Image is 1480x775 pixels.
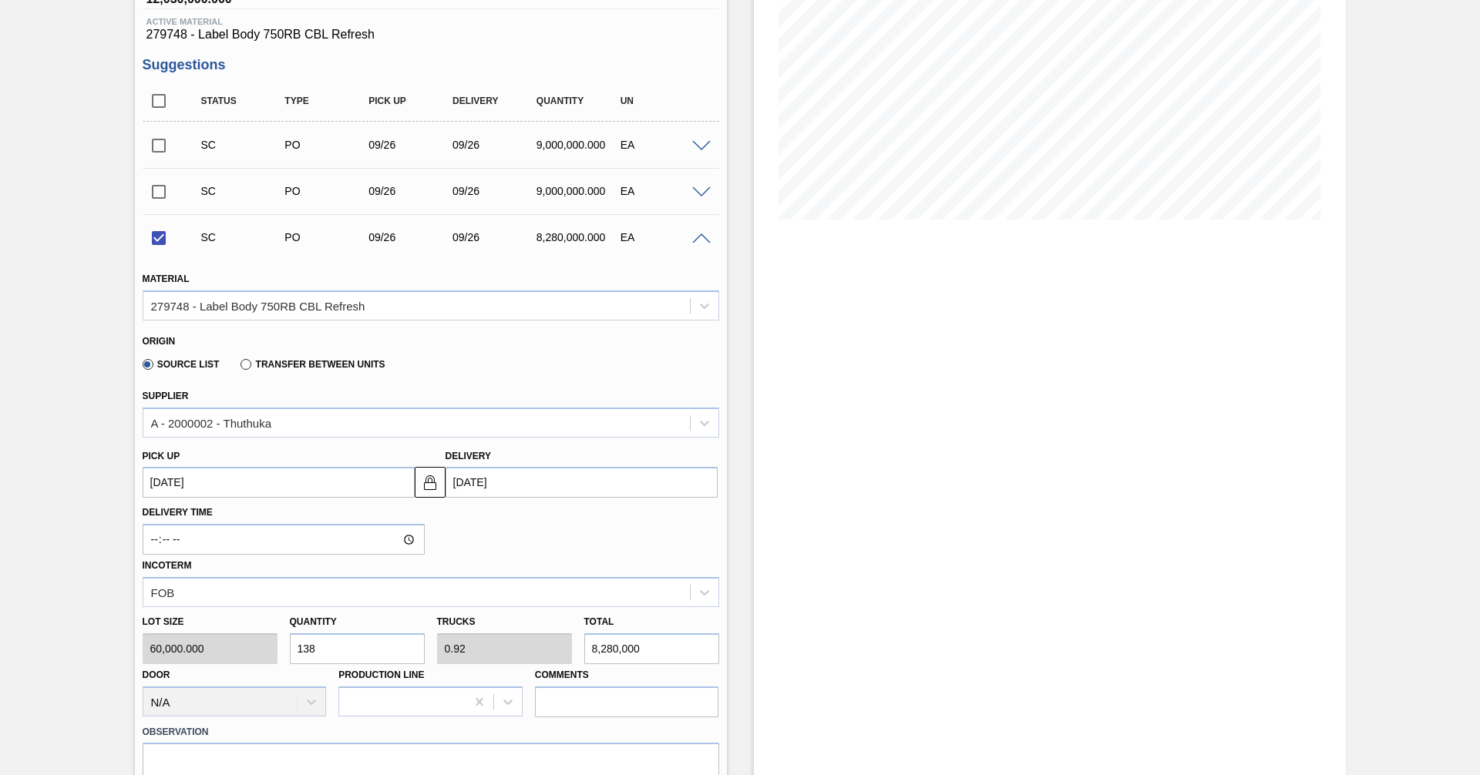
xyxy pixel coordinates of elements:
div: 09/26/2025 [449,139,542,151]
label: Delivery Time [143,502,425,524]
div: EA [617,185,710,197]
div: 9,000,000.000 [533,139,626,151]
label: Lot size [143,611,277,633]
label: Origin [143,336,176,347]
div: Delivery [449,96,542,106]
label: Material [143,273,190,284]
span: Active Material [146,17,715,26]
h3: Suggestions [143,57,719,73]
div: EA [617,231,710,243]
div: FOB [151,585,175,599]
img: locked [421,473,439,492]
div: Suggestion Created [197,185,291,197]
div: Purchase order [281,231,374,243]
div: 09/26/2025 [365,185,458,197]
div: Pick up [365,96,458,106]
div: Suggestion Created [197,231,291,243]
div: 9,000,000.000 [533,185,626,197]
label: Source List [143,359,220,370]
div: Status [197,96,291,106]
label: Delivery [446,451,492,461]
div: EA [617,139,710,151]
label: Incoterm [143,560,192,571]
span: 279748 - Label Body 750RB CBL Refresh [146,28,715,42]
input: mm/dd/yyyy [446,467,718,498]
div: Purchase order [281,185,374,197]
div: 8,280,000.000 [533,231,626,243]
div: Type [281,96,374,106]
label: Transfer between Units [240,359,385,370]
div: UN [617,96,710,106]
label: Observation [143,721,719,743]
label: Total [584,616,614,627]
input: mm/dd/yyyy [143,467,415,498]
label: Trucks [437,616,476,627]
div: 09/26/2025 [365,231,458,243]
label: Quantity [290,616,337,627]
div: 09/26/2025 [449,185,542,197]
div: Suggestion Created [197,139,291,151]
div: Purchase order [281,139,374,151]
div: Quantity [533,96,626,106]
button: locked [415,467,446,498]
div: 279748 - Label Body 750RB CBL Refresh [151,299,365,312]
label: Comments [535,664,719,686]
div: 09/26/2025 [365,139,458,151]
div: 09/26/2025 [449,231,542,243]
label: Pick up [143,451,180,461]
label: Production Line [338,669,424,680]
div: A - 2000002 - Thuthuka [151,416,272,429]
label: Door [143,669,170,680]
label: Supplier [143,391,189,401]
